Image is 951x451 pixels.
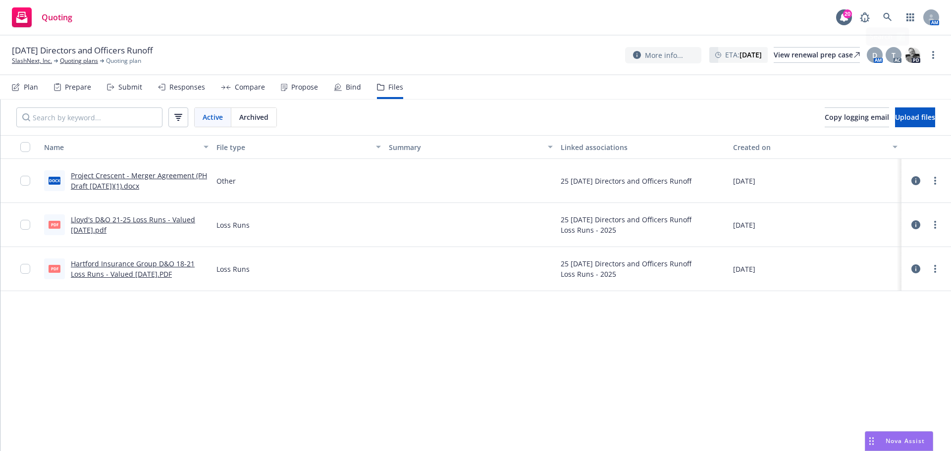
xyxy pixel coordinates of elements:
div: Name [44,142,198,152]
a: more [927,49,939,61]
span: [DATE] Directors and Officers Runoff [12,45,153,56]
span: docx [49,177,60,184]
div: Linked associations [561,142,725,152]
a: Switch app [900,7,920,27]
div: Prepare [65,83,91,91]
span: pdf [49,221,60,228]
input: Select all [20,142,30,152]
div: 25 [DATE] Directors and Officers Runoff [561,176,691,186]
button: Name [40,135,212,159]
span: ETA : [725,50,762,60]
input: Search by keyword... [16,107,162,127]
button: Created on [729,135,901,159]
span: Archived [239,112,268,122]
div: Loss Runs - 2025 [561,269,691,279]
span: Other [216,176,236,186]
span: Loss Runs [216,220,250,230]
span: [DATE] [733,264,755,274]
div: 25 [DATE] Directors and Officers Runoff [561,214,691,225]
div: Drag to move [865,432,878,451]
a: Quoting [8,3,76,31]
strong: [DATE] [740,50,762,59]
a: more [929,263,941,275]
div: Created on [733,142,887,152]
a: Report a Bug [855,7,875,27]
button: Nova Assist [865,431,933,451]
span: More info... [645,50,683,60]
div: Submit [118,83,142,91]
a: Quoting plans [60,56,98,65]
button: More info... [625,47,701,63]
button: Summary [385,135,557,159]
div: Loss Runs - 2025 [561,225,691,235]
span: D [872,50,877,60]
div: Summary [389,142,542,152]
div: Compare [235,83,265,91]
span: [DATE] [733,220,755,230]
button: Copy logging email [825,107,889,127]
button: Linked associations [557,135,729,159]
input: Toggle Row Selected [20,264,30,274]
span: Upload files [895,112,935,122]
span: Copy logging email [825,112,889,122]
button: Upload files [895,107,935,127]
a: Lloyd's D&O 21-25 Loss Runs - Valued [DATE].pdf [71,215,195,235]
span: PDF [49,265,60,272]
div: 25 [DATE] Directors and Officers Runoff [561,258,691,269]
a: Project Crescent - Merger Agreement (PH Draft [DATE])(1).docx [71,171,207,191]
span: Quoting plan [106,56,141,65]
div: Files [388,83,403,91]
div: Responses [169,83,205,91]
span: Active [203,112,223,122]
div: Bind [346,83,361,91]
a: more [929,219,941,231]
span: T [892,50,896,60]
img: photo [904,47,920,63]
span: Loss Runs [216,264,250,274]
a: SlashNext, Inc. [12,56,52,65]
a: Search [878,7,898,27]
a: View renewal prep case [774,47,860,63]
button: File type [212,135,385,159]
input: Toggle Row Selected [20,220,30,230]
input: Toggle Row Selected [20,176,30,186]
div: Propose [291,83,318,91]
a: more [929,175,941,187]
div: Plan [24,83,38,91]
span: Quoting [42,13,72,21]
div: File type [216,142,370,152]
span: [DATE] [733,176,755,186]
div: 20 [843,9,852,18]
div: View renewal prep case [774,48,860,62]
span: Nova Assist [886,437,925,445]
a: Hartford Insurance Group D&O 18-21 Loss Runs - Valued [DATE].PDF [71,259,195,279]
